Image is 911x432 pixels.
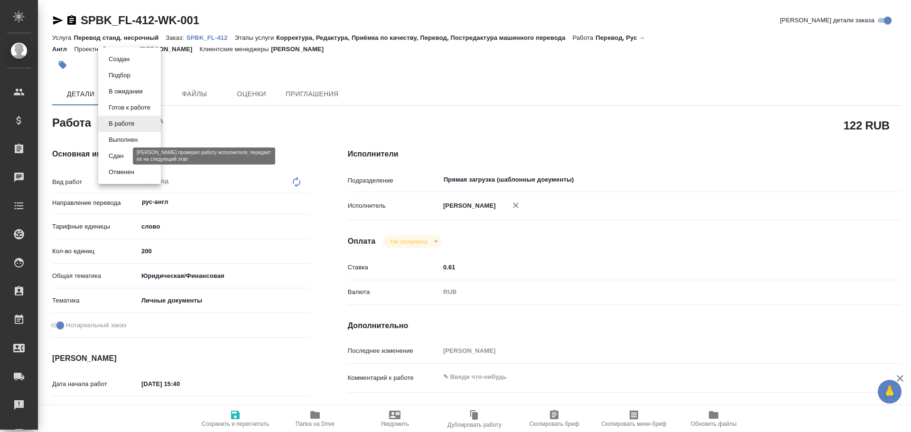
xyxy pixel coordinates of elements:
[106,70,133,81] button: Подбор
[106,167,137,177] button: Отменен
[106,102,153,113] button: Готов к работе
[106,135,140,145] button: Выполнен
[106,86,146,97] button: В ожидании
[106,151,126,161] button: Сдан
[106,54,132,64] button: Создан
[106,119,137,129] button: В работе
